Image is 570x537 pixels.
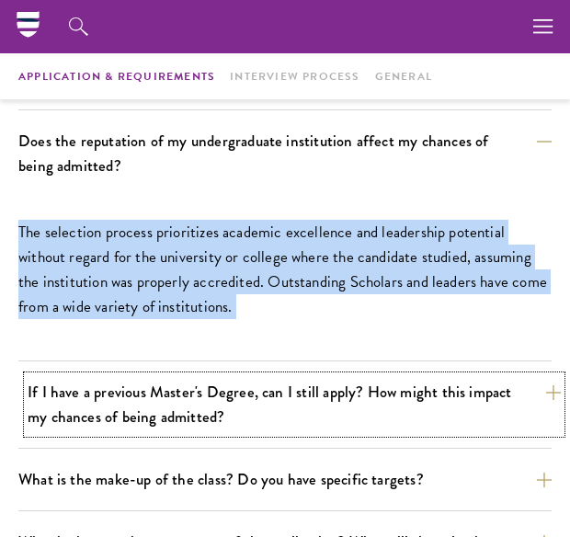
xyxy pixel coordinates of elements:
[375,70,432,85] a: General
[18,220,552,319] p: The selection process prioritizes academic excellence and leadership potential without regard for...
[18,463,552,496] button: What is the make-up of the class? Do you have specific targets?
[18,125,552,182] button: Does the reputation of my undergraduate institution affect my chances of being admitted?
[230,70,359,85] a: Interview Process
[28,376,561,433] button: If I have a previous Master's Degree, can I still apply? How might this impact my chances of bein...
[18,70,215,85] a: Application & Requirements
